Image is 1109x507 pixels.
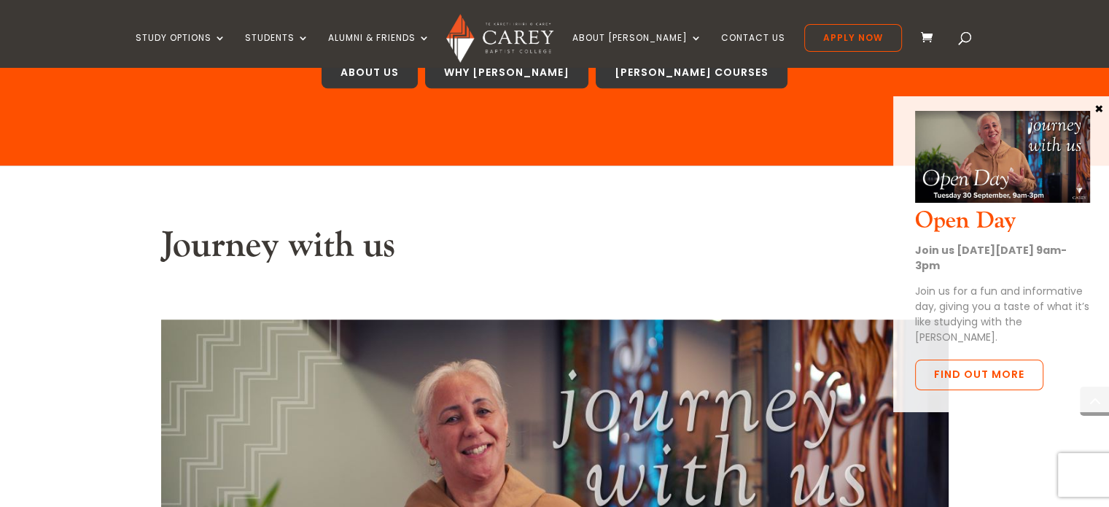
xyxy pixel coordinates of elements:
[446,14,553,63] img: Carey Baptist College
[322,58,418,88] a: About Us
[1092,101,1107,115] button: Close
[915,284,1090,345] p: Join us for a fun and informative day, giving you a taste of what it’s like studying with the [PE...
[915,111,1090,203] img: Open Day Oct 2025
[915,243,1067,273] strong: Join us [DATE][DATE] 9am-3pm
[721,33,785,67] a: Contact Us
[596,58,787,88] a: [PERSON_NAME] Courses
[136,33,226,67] a: Study Options
[425,58,588,88] a: Why [PERSON_NAME]
[161,225,949,274] h2: Journey with us
[804,24,902,52] a: Apply Now
[245,33,309,67] a: Students
[328,33,430,67] a: Alumni & Friends
[915,360,1043,390] a: Find out more
[915,207,1090,242] h3: Open Day
[915,190,1090,207] a: Open Day Oct 2025
[572,33,702,67] a: About [PERSON_NAME]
